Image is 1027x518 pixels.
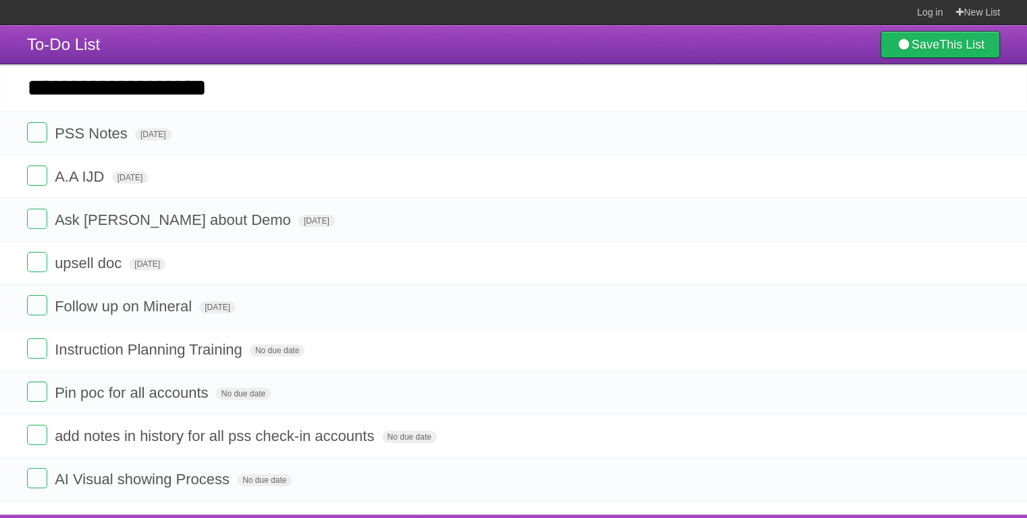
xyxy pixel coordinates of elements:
[27,425,47,445] label: Done
[216,388,271,400] span: No due date
[129,258,165,270] span: [DATE]
[112,172,149,184] span: [DATE]
[250,344,305,357] span: No due date
[237,474,292,486] span: No due date
[27,252,47,272] label: Done
[55,341,246,358] span: Instruction Planning Training
[55,211,294,228] span: Ask [PERSON_NAME] about Demo
[27,35,100,53] span: To-Do List
[55,168,107,185] span: A.A IJD
[298,215,335,227] span: [DATE]
[27,295,47,315] label: Done
[27,382,47,402] label: Done
[199,301,236,313] span: [DATE]
[880,31,1000,58] a: SaveThis List
[55,125,131,142] span: PSS Notes
[55,255,125,271] span: upsell doc
[27,468,47,488] label: Done
[27,165,47,186] label: Done
[135,128,172,140] span: [DATE]
[27,122,47,143] label: Done
[382,431,437,443] span: No due date
[939,38,984,51] b: This List
[55,428,377,444] span: add notes in history for all pss check-in accounts
[55,298,195,315] span: Follow up on Mineral
[27,338,47,359] label: Done
[55,384,211,401] span: Pin poc for all accounts
[55,471,233,488] span: AI Visual showing Process
[27,209,47,229] label: Done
